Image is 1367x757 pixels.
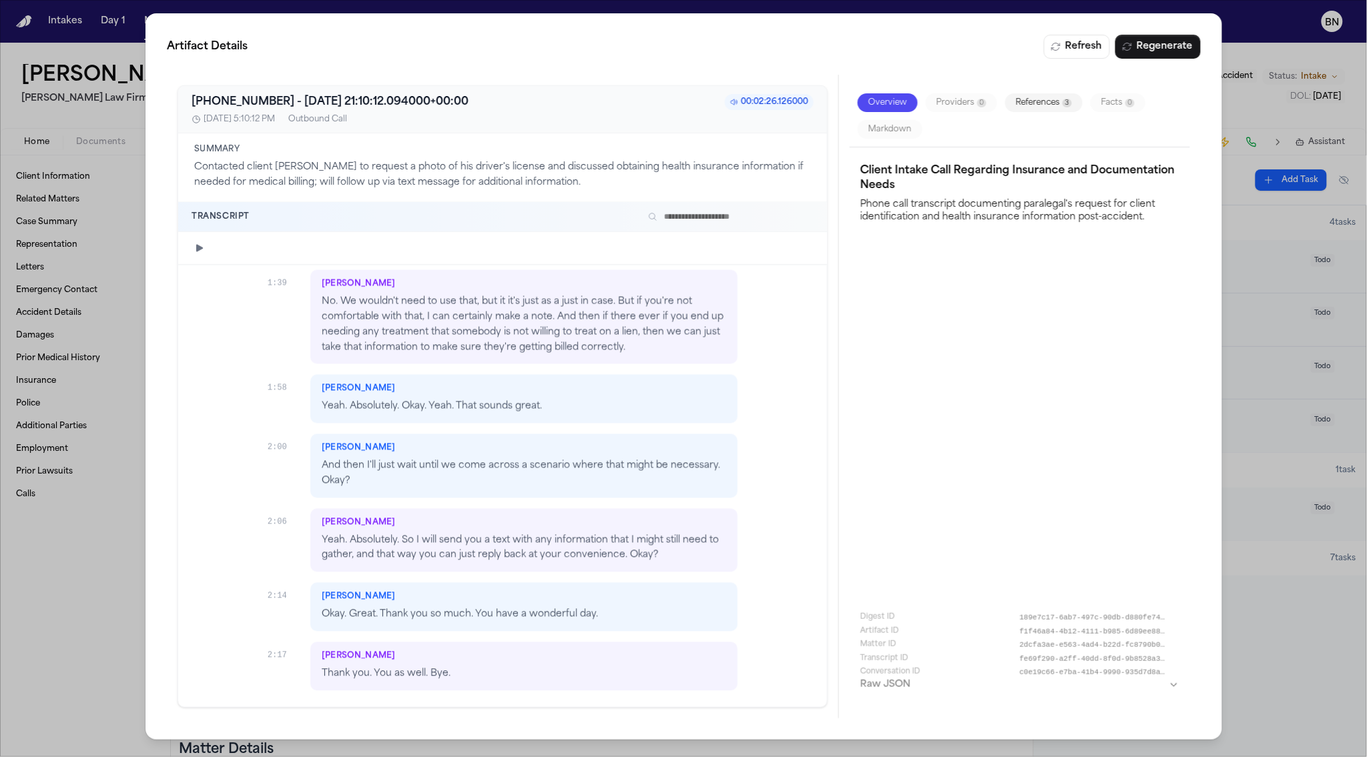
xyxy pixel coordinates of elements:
[267,583,299,602] div: 2:14
[267,508,737,572] div: 2:06[PERSON_NAME]Yeah. Absolutely. So I will send you a text with any information that I might st...
[321,384,395,394] span: [PERSON_NAME]
[1062,99,1071,107] span: 3
[321,592,395,602] span: [PERSON_NAME]
[1125,99,1134,107] span: 0
[1090,93,1145,112] button: Facts0
[860,612,894,624] span: Digest ID
[192,94,469,110] h3: [PHONE_NUMBER] - [DATE] 21:10:12.094000+00:00
[977,99,986,107] span: 0
[860,195,1179,224] p: Phone call transcript documenting paralegal's request for client identification and health insura...
[1019,653,1179,664] button: fe69f290-a2ff-40dd-8f0d-9b8528a3866d
[860,640,896,651] span: Matter ID
[1043,35,1109,59] button: Refresh Digest
[860,653,908,664] span: Transcript ID
[1019,612,1179,624] button: 189e7c17-6ab7-497c-90db-d880fe74ce13
[860,626,898,637] span: Artifact ID
[321,533,726,564] p: Yeah. Absolutely. So I will send you a text with any information that I might still need to gathe...
[1019,626,1165,637] span: f1f46a84-4b12-4111-b985-6d89ee8866e6
[288,114,347,125] div: Outbound Call
[267,434,299,453] div: 2:00
[1019,653,1165,664] span: fe69f290-a2ff-40dd-8f0d-9b8528a3866d
[857,120,922,139] button: Markdown
[860,667,920,678] span: Conversation ID
[194,144,811,155] h4: Summary
[321,517,395,528] span: [PERSON_NAME]
[192,211,250,221] h4: Transcript
[1005,93,1082,112] button: References3
[267,375,299,394] div: 1:58
[860,163,1179,193] h3: Client Intake Call Regarding Insurance and Documentation Needs
[1019,667,1165,678] span: c0e19c66-e7ba-41b4-9990-935d7d8a3c7e
[321,400,726,415] p: Yeah. Absolutely. Okay. Yeah. That sounds great.
[267,642,737,690] div: 2:17[PERSON_NAME]Thank you. You as well. Bye.
[321,666,726,682] p: Thank you. You as well. Bye.
[267,583,737,632] div: 2:14[PERSON_NAME]Okay. Great. Thank you so much. You have a wonderful day.
[925,93,997,112] button: Providers0
[267,270,299,289] div: 1:39
[321,608,726,623] p: Okay. Great. Thank you so much. You have a wonderful day.
[321,295,726,355] p: No. We wouldn't need to use that, but it it's just as a just in case. But if you're not comfortab...
[1019,626,1179,637] button: f1f46a84-4b12-4111-b985-6d89ee8866e6
[860,678,1179,691] button: Raw JSON
[167,39,248,55] span: Artifact Details
[267,270,737,364] div: 1:39[PERSON_NAME]No. We wouldn't need to use that, but it it's just as a just in case. But if you...
[1115,35,1200,59] button: Regenerate Digest
[321,650,395,661] span: [PERSON_NAME]
[267,434,737,498] div: 2:00[PERSON_NAME]And then I'll just wait until we come across a scenario where that might be nece...
[857,93,917,112] button: Overview
[321,459,726,490] p: And then I'll just wait until we come across a scenario where that might be necessary. Okay?
[267,375,737,424] div: 1:58[PERSON_NAME]Yeah. Absolutely. Okay. Yeah. That sounds great.
[1019,667,1179,678] button: c0e19c66-e7ba-41b4-9990-935d7d8a3c7e
[267,508,299,527] div: 2:06
[1019,640,1179,651] button: 2dcfa3ae-e563-4ad4-b22d-fc8790b0a278
[1019,612,1165,624] span: 189e7c17-6ab7-497c-90db-d880fe74ce13
[267,642,299,660] div: 2:17
[860,678,910,691] h3: Raw JSON
[724,94,813,110] span: 00:02:26.126000
[194,160,811,191] p: Contacted client [PERSON_NAME] to request a photo of his driver's license and discussed obtaining...
[321,443,395,454] span: [PERSON_NAME]
[1019,640,1165,651] span: 2dcfa3ae-e563-4ad4-b22d-fc8790b0a278
[321,279,395,289] span: [PERSON_NAME]
[204,114,275,125] span: [DATE] 5:10:12 PM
